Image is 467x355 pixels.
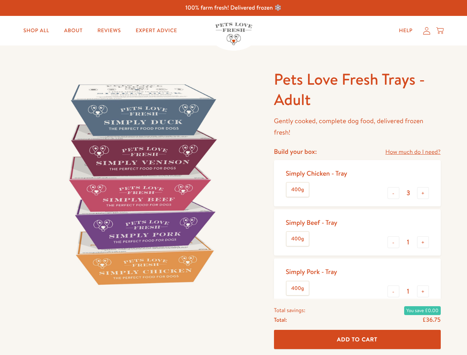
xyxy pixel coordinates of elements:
label: 400g [287,232,309,246]
a: Help [393,23,419,38]
button: - [388,187,399,199]
button: + [417,285,429,297]
span: Total savings: [274,305,305,315]
h1: Pets Love Fresh Trays - Adult [274,69,441,109]
a: Shop All [17,23,55,38]
button: + [417,236,429,248]
label: 400g [287,281,309,295]
button: - [388,285,399,297]
span: You save £0.00 [404,306,441,315]
h4: Build your box: [274,147,317,156]
p: Gently cooked, complete dog food, delivered frozen fresh! [274,115,441,138]
img: Pets Love Fresh Trays - Adult [27,69,256,299]
img: Pets Love Fresh [215,23,252,45]
div: Simply Beef - Tray [286,218,337,227]
a: Expert Advice [130,23,183,38]
div: Simply Pork - Tray [286,267,337,276]
div: Simply Chicken - Tray [286,169,347,177]
span: £36.75 [422,316,440,324]
span: Add To Cart [337,335,378,343]
a: About [58,23,88,38]
a: How much do I need? [385,147,440,157]
span: Total: [274,315,287,325]
button: + [417,187,429,199]
button: - [388,236,399,248]
button: Add To Cart [274,330,441,349]
a: Reviews [91,23,126,38]
label: 400g [287,183,309,197]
